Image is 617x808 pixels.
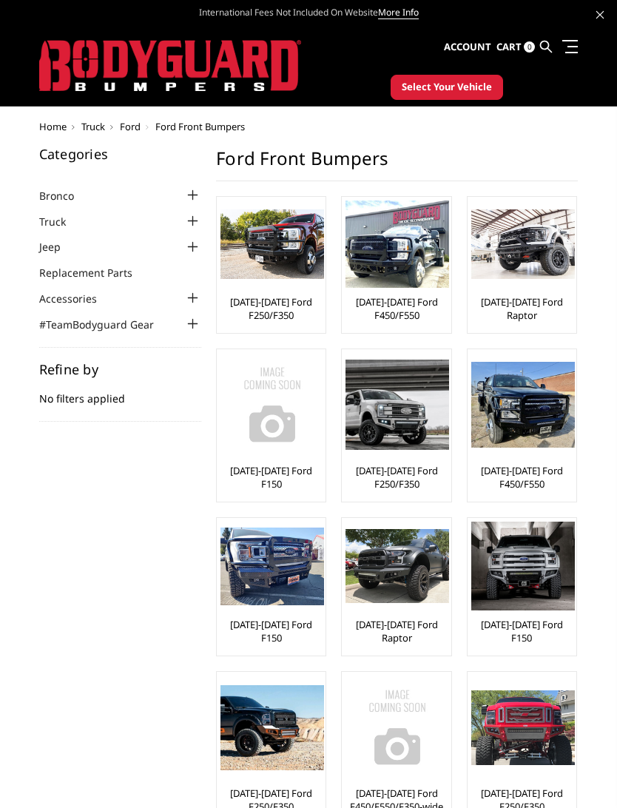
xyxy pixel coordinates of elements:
[471,295,573,322] a: [DATE]-[DATE] Ford Raptor
[39,188,92,203] a: Bronco
[81,120,105,133] a: Truck
[39,147,202,161] h5: Categories
[524,41,535,53] span: 0
[39,214,84,229] a: Truck
[220,295,322,322] a: [DATE]-[DATE] Ford F250/F350
[402,80,492,95] span: Select Your Vehicle
[345,295,447,322] a: [DATE]-[DATE] Ford F450/F550
[345,676,447,779] a: No Image
[220,464,322,491] a: [DATE]-[DATE] Ford F150
[155,120,245,133] span: Ford Front Bumpers
[39,40,301,92] img: BODYGUARD BUMPERS
[120,120,141,133] a: Ford
[471,618,573,644] a: [DATE]-[DATE] Ford F150
[444,40,491,53] span: Account
[496,40,522,53] span: Cart
[220,353,324,457] img: No Image
[220,353,322,457] a: No Image
[39,317,172,332] a: #TeamBodyguard Gear
[39,291,115,306] a: Accessories
[39,265,151,280] a: Replacement Parts
[345,464,447,491] a: [DATE]-[DATE] Ford F250/F350
[39,363,202,422] div: No filters applied
[378,6,419,19] a: More Info
[216,147,578,181] h1: Ford Front Bumpers
[496,27,535,67] a: Cart 0
[471,464,573,491] a: [DATE]-[DATE] Ford F450/F550
[391,75,503,100] button: Select Your Vehicle
[444,27,491,67] a: Account
[345,676,449,779] img: No Image
[220,618,322,644] a: [DATE]-[DATE] Ford F150
[39,363,202,376] h5: Refine by
[39,239,79,255] a: Jeep
[345,618,447,644] a: [DATE]-[DATE] Ford Raptor
[39,120,67,133] a: Home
